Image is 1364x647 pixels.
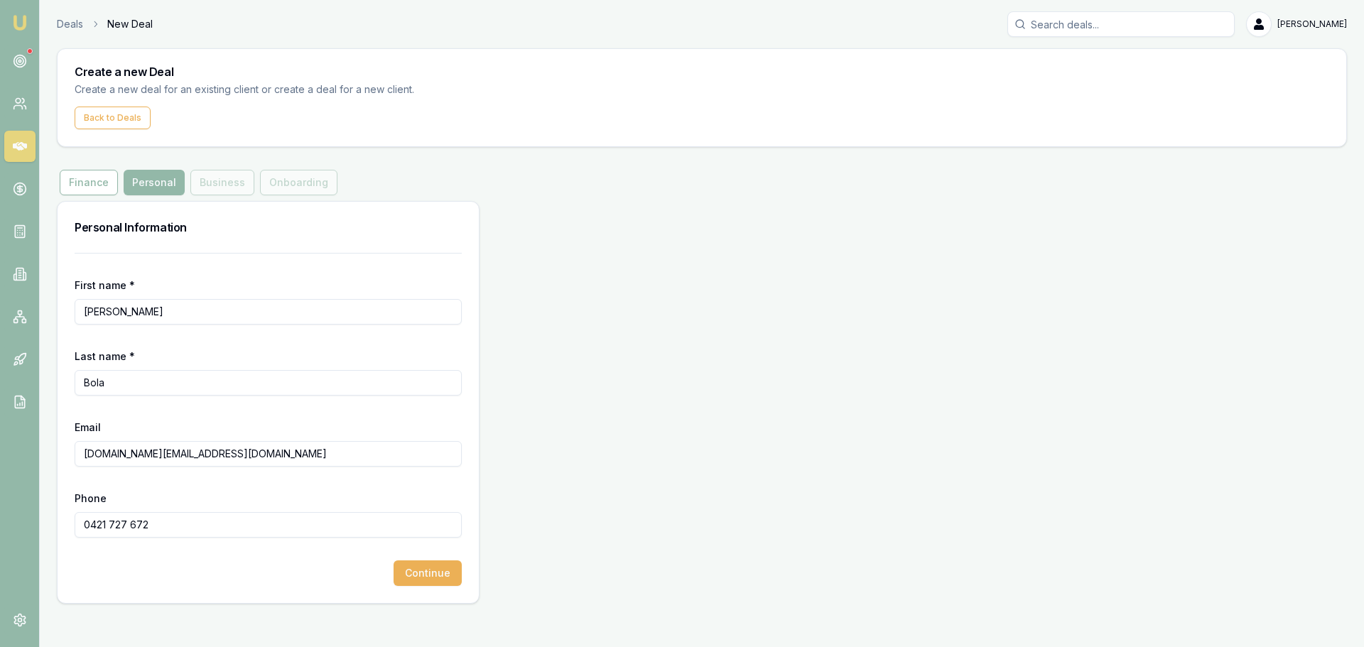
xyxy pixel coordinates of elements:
button: Continue [394,560,462,586]
label: First name * [75,279,135,291]
button: Back to Deals [75,107,151,129]
span: [PERSON_NAME] [1277,18,1347,30]
a: Deals [57,17,83,31]
button: Finance [60,170,118,195]
input: 0431 234 567 [75,512,462,538]
nav: breadcrumb [57,17,153,31]
span: New Deal [107,17,153,31]
h3: Create a new Deal [75,66,1329,77]
label: Email [75,421,101,433]
img: emu-icon-u.png [11,14,28,31]
input: Search deals [1007,11,1235,37]
button: Personal [124,170,185,195]
h3: Personal Information [75,219,462,236]
p: Create a new deal for an existing client or create a deal for a new client. [75,82,438,98]
label: Last name * [75,350,135,362]
label: Phone [75,492,107,504]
